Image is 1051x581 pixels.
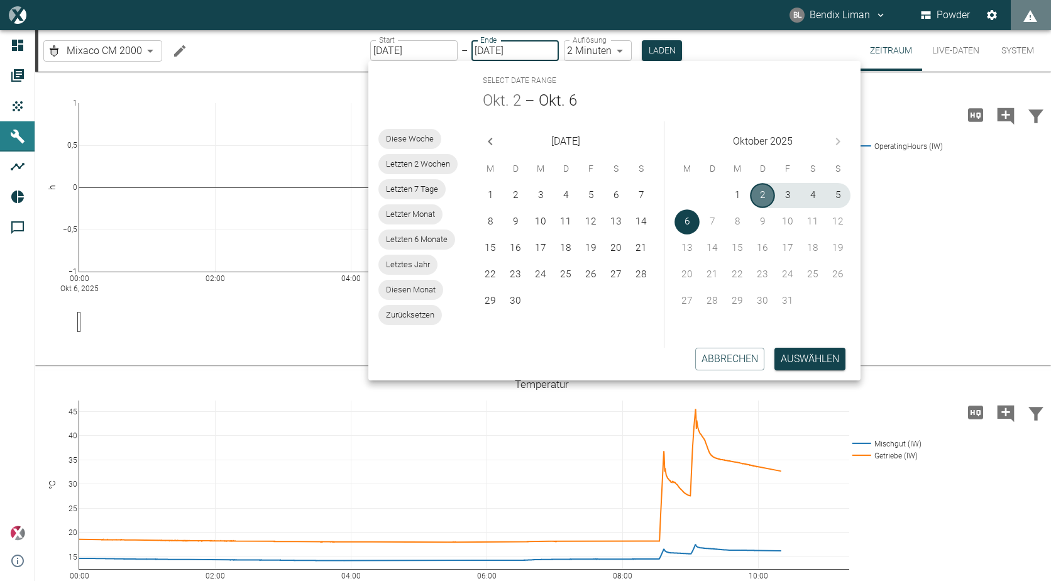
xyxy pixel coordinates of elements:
[564,40,632,61] div: 2 Minuten
[775,183,800,208] button: 3
[991,396,1021,429] button: Kommentar hinzufügen
[47,43,142,58] a: Mixaco CM 2000
[801,157,824,182] span: Samstag
[776,157,799,182] span: Freitag
[629,183,654,208] button: 7
[642,40,682,61] button: Laden
[751,157,774,182] span: Donnerstag
[379,35,395,45] label: Start
[503,209,528,235] button: 9
[629,209,654,235] button: 14
[981,4,1003,26] button: Einstellungen
[378,230,455,250] div: Letzten 6 Monate
[378,158,458,170] span: Letzten 2 Wochen
[378,204,443,224] div: Letzter Monat
[503,183,528,208] button: 2
[630,157,652,182] span: Sonntag
[578,183,603,208] button: 5
[378,258,437,271] span: Letztes Jahr
[553,209,578,235] button: 11
[922,30,989,71] button: Live-Daten
[603,209,629,235] button: 13
[504,157,527,182] span: Dienstag
[478,129,503,154] button: Previous month
[461,43,468,58] p: –
[695,348,764,370] button: Abbrechen
[378,179,446,199] div: Letzten 7 Tage
[918,4,973,26] button: Powder
[960,108,991,120] span: Hohe Auflösung
[478,289,503,314] button: 29
[503,236,528,261] button: 16
[503,262,528,287] button: 23
[378,208,443,221] span: Letzter Monat
[378,309,442,321] span: Zurücksetzen
[605,157,627,182] span: Samstag
[370,40,458,61] input: DD.MM.YYYY
[378,129,441,149] div: Diese Woche
[378,183,446,196] span: Letzten 7 Tage
[790,8,805,23] div: BL
[603,236,629,261] button: 20
[580,157,602,182] span: Freitag
[750,183,775,208] button: 2
[471,40,559,61] input: DD.MM.YYYY
[725,183,750,208] button: 1
[378,154,458,174] div: Letzten 2 Wochen
[603,183,629,208] button: 6
[800,183,825,208] button: 4
[733,133,793,150] span: Oktober 2025
[528,236,553,261] button: 17
[1021,99,1051,131] button: Daten filtern
[603,262,629,287] button: 27
[554,157,577,182] span: Donnerstag
[478,262,503,287] button: 22
[629,262,654,287] button: 28
[553,183,578,208] button: 4
[478,209,503,235] button: 8
[701,157,724,182] span: Dienstag
[478,236,503,261] button: 15
[378,280,443,300] div: Diesen Monat
[539,91,577,111] button: Okt. 6
[528,183,553,208] button: 3
[827,157,849,182] span: Sonntag
[378,255,437,275] div: Letztes Jahr
[553,236,578,261] button: 18
[67,43,142,58] span: Mixaco CM 2000
[167,38,192,64] button: Machine bearbeiten
[551,133,580,150] span: [DATE]
[378,284,443,296] span: Diesen Monat
[960,406,991,418] span: Hohe Auflösung
[378,233,455,246] span: Letzten 6 Monate
[528,262,553,287] button: 24
[1021,396,1051,429] button: Daten filtern
[774,348,845,370] button: Auswählen
[521,91,539,111] h5: –
[989,30,1046,71] button: System
[483,71,556,91] span: Select date range
[9,6,26,23] img: logo
[378,305,442,325] div: Zurücksetzen
[528,209,553,235] button: 10
[676,157,698,182] span: Montag
[478,183,503,208] button: 1
[825,183,850,208] button: 5
[503,289,528,314] button: 30
[378,133,441,145] span: Diese Woche
[578,236,603,261] button: 19
[10,526,25,541] img: Xplore Logo
[726,157,749,182] span: Mittwoch
[860,30,922,71] button: Zeitraum
[674,209,700,235] button: 6
[629,236,654,261] button: 21
[529,157,552,182] span: Mittwoch
[991,99,1021,131] button: Kommentar hinzufügen
[573,35,607,45] label: Auflösung
[578,209,603,235] button: 12
[788,4,888,26] button: bendix.liman@kansaihelios-cws.de
[483,91,521,111] button: Okt. 2
[479,157,502,182] span: Montag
